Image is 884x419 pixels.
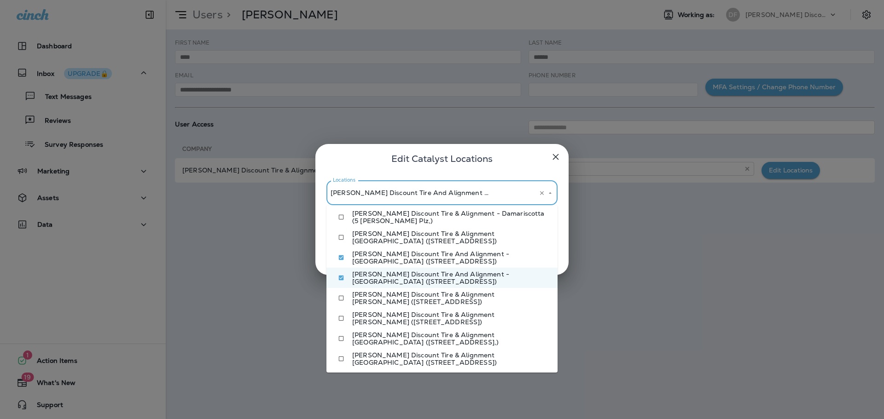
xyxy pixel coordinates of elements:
[537,188,547,198] button: Clear
[326,247,558,268] li: [PERSON_NAME] Discount Tire And Alignment - [GEOGRAPHIC_DATA] ([STREET_ADDRESS])
[547,148,565,166] button: close
[326,288,558,308] li: [PERSON_NAME] Discount Tire & Alignment [PERSON_NAME] ([STREET_ADDRESS])
[326,328,558,349] li: [PERSON_NAME] Discount Tire & Alignment [GEOGRAPHIC_DATA] ([STREET_ADDRESS],)
[326,308,558,328] li: [PERSON_NAME] Discount Tire & Alignment [PERSON_NAME] ([STREET_ADDRESS])
[391,151,493,166] span: Edit Catalyst Locations
[331,189,492,196] p: [PERSON_NAME] Discount Tire And Alignment - [GEOGRAPHIC_DATA] ([STREET_ADDRESS],) + 1 more
[326,207,558,227] li: [PERSON_NAME] Discount Tire & Alignment - Damariscotta (5 [PERSON_NAME] Plz,)
[326,268,558,288] li: [PERSON_NAME] Discount Tire And Alignment - [GEOGRAPHIC_DATA] ([STREET_ADDRESS])
[333,177,355,184] label: Locations
[326,227,558,247] li: [PERSON_NAME] Discount Tire & Alignment [GEOGRAPHIC_DATA] ([STREET_ADDRESS])
[546,189,554,197] button: Close
[326,349,558,369] li: [PERSON_NAME] Discount Tire & Alignment [GEOGRAPHIC_DATA] ([STREET_ADDRESS])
